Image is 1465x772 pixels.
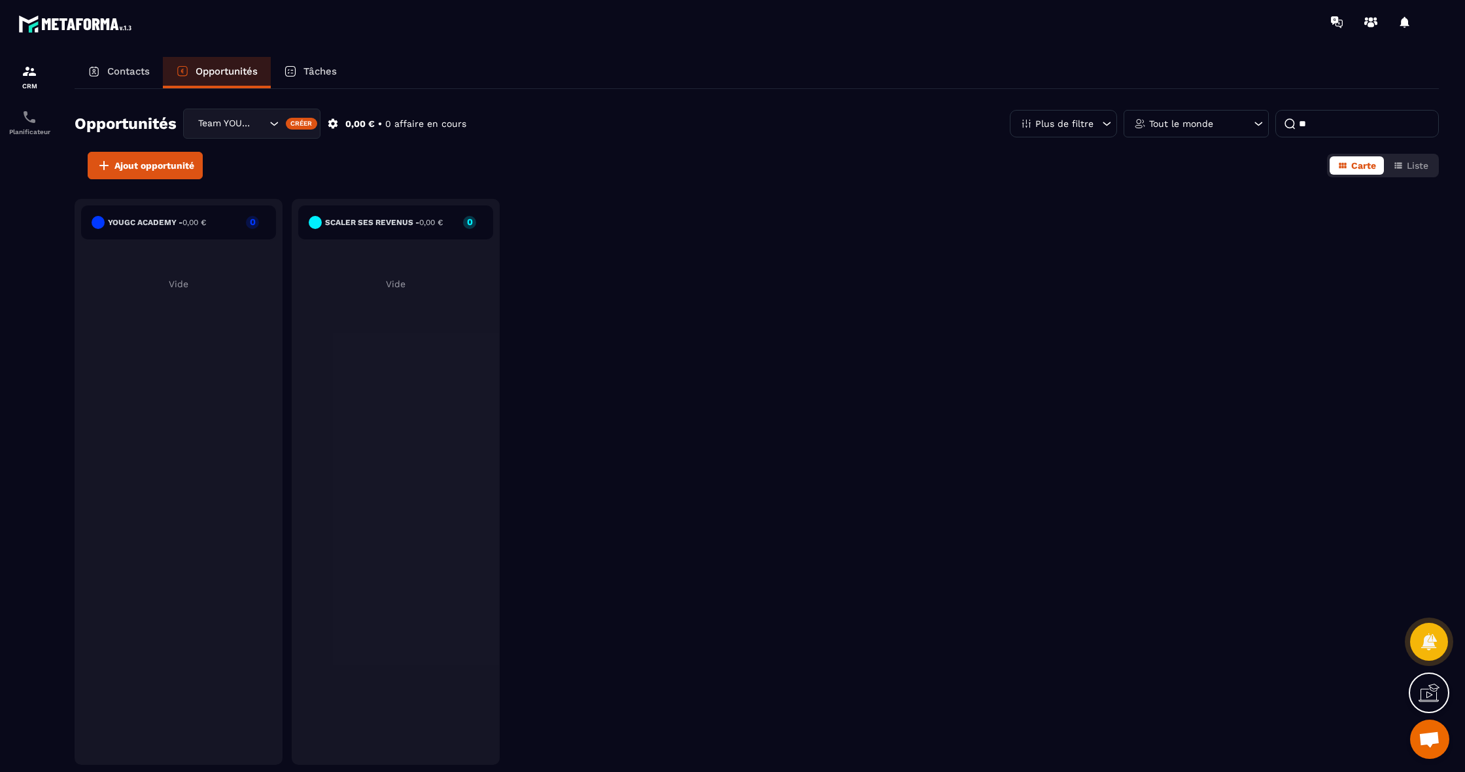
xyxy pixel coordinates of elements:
p: Planificateur [3,128,56,135]
a: formationformationCRM [3,54,56,99]
p: Tout le monde [1149,119,1213,128]
p: Opportunités [196,65,258,77]
p: CRM [3,82,56,90]
p: Tâches [303,65,337,77]
input: Search for option [253,116,266,131]
span: 0,00 € [182,218,206,227]
img: scheduler [22,109,37,125]
a: Tâches [271,57,350,88]
p: 0 affaire en cours [385,118,466,130]
p: Plus de filtre [1035,119,1094,128]
img: formation [22,63,37,79]
p: 0 [246,217,259,226]
button: Ajout opportunité [88,152,203,179]
h6: YouGC Academy - [108,218,206,227]
p: Vide [298,279,493,289]
button: Liste [1385,156,1436,175]
h6: Scaler ses revenus - [325,218,443,227]
img: logo [18,12,136,36]
p: Vide [81,279,276,289]
span: Ajout opportunité [114,159,194,172]
p: Contacts [107,65,150,77]
h2: Opportunités [75,111,177,137]
button: Carte [1330,156,1384,175]
div: Créer [286,118,318,130]
a: Contacts [75,57,163,88]
span: Team YOUGC - Formations [195,116,253,131]
span: Carte [1351,160,1376,171]
p: • [378,118,382,130]
a: schedulerschedulerPlanificateur [3,99,56,145]
span: Liste [1407,160,1428,171]
span: 0,00 € [419,218,443,227]
div: Search for option [183,109,320,139]
div: Ouvrir le chat [1410,720,1449,759]
p: 0,00 € [345,118,375,130]
p: 0 [463,217,476,226]
a: Opportunités [163,57,271,88]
